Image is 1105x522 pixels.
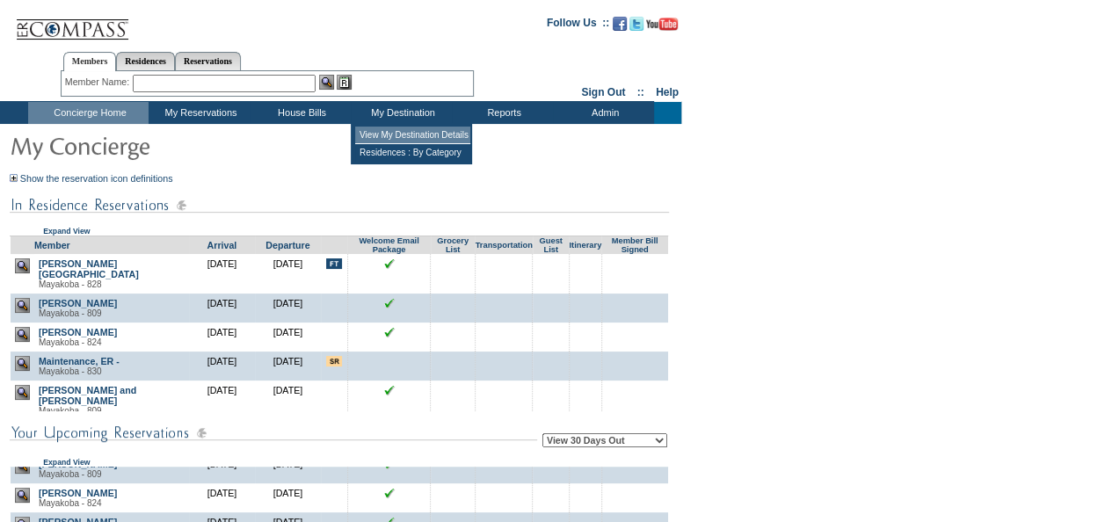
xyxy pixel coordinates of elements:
td: Residences : By Category [355,144,470,161]
img: blank.gif [585,517,585,518]
td: [DATE] [189,254,255,294]
span: Mayakoba - 828 [39,279,102,289]
a: Arrival [207,240,237,250]
img: Compass Home [15,4,129,40]
span: Mayakoba - 824 [39,498,102,508]
img: blank.gif [635,298,636,299]
img: blank.gif [635,356,636,357]
a: Grocery List [437,236,469,254]
input: There are special requests for this reservation! [326,356,342,366]
a: Members [63,52,117,71]
td: [DATE] [255,323,321,352]
td: Admin [553,102,654,124]
a: Itinerary [569,241,601,250]
span: Mayakoba - 809 [39,406,102,416]
img: blank.gif [550,356,551,357]
a: Reservations [175,52,241,70]
img: blank.gif [635,327,636,328]
img: blank.gif [389,356,389,357]
span: :: [637,86,644,98]
img: Show the reservation icon definitions [10,174,18,182]
td: House Bills [250,102,351,124]
img: Follow us on Twitter [629,17,643,31]
td: [DATE] [255,254,321,294]
td: [DATE] [255,454,321,483]
td: My Destination [351,102,452,124]
td: [DATE] [189,381,255,420]
a: Transportation [475,241,532,250]
a: Guest List [539,236,562,254]
td: [DATE] [189,352,255,381]
img: blank.gif [585,258,585,259]
img: subTtlConUpcomingReservatio.gif [10,422,537,444]
td: Concierge Home [28,102,149,124]
span: Mayakoba - 809 [39,308,102,318]
img: blank.gif [550,385,551,386]
img: Become our fan on Facebook [613,17,627,31]
img: view [15,258,30,273]
img: view [15,327,30,342]
a: Become our fan on Facebook [613,22,627,33]
a: Follow us on Twitter [629,22,643,33]
a: [PERSON_NAME] [39,488,117,498]
a: Subscribe to our YouTube Channel [646,22,678,33]
img: Reservations [337,75,352,90]
img: blank.gif [635,258,636,259]
a: Member [34,240,70,250]
td: [DATE] [255,294,321,323]
a: Show the reservation icon definitions [20,173,173,184]
img: blank.gif [585,356,585,357]
img: blank.gif [635,385,636,386]
td: [DATE] [189,294,255,323]
a: [PERSON_NAME] [39,327,117,337]
img: blank.gif [550,258,551,259]
a: Help [656,86,679,98]
span: Mayakoba - 830 [39,366,102,376]
td: [DATE] [189,454,255,483]
img: blank.gif [550,298,551,299]
img: blank.gif [550,517,551,518]
img: blank.gif [550,327,551,328]
img: View [319,75,334,90]
img: view [15,298,30,313]
a: Departure [265,240,309,250]
img: view [15,385,30,400]
a: Residences [116,52,175,70]
a: Sign Out [581,86,625,98]
img: blank.gif [585,298,585,299]
img: chkSmaller.gif [384,488,395,498]
img: blank.gif [585,385,585,386]
td: [DATE] [255,381,321,420]
img: view [15,488,30,503]
td: [DATE] [189,323,255,352]
a: Expand View [43,458,90,467]
td: [DATE] [255,352,321,381]
td: My Reservations [149,102,250,124]
td: [DATE] [255,483,321,512]
img: chkSmaller.gif [384,298,395,308]
span: Mayakoba - 809 [39,469,102,479]
a: Expand View [43,227,90,236]
a: Member Bill Signed [612,236,658,254]
img: view [15,459,30,474]
td: Follow Us :: [547,15,609,36]
td: View My Destination Details [355,127,470,144]
a: [PERSON_NAME][GEOGRAPHIC_DATA] [39,258,139,279]
img: blank.gif [635,488,636,489]
a: [PERSON_NAME] and [PERSON_NAME] [39,385,136,406]
td: Reports [452,102,553,124]
img: blank.gif [550,488,551,489]
img: chkSmaller.gif [384,258,395,269]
